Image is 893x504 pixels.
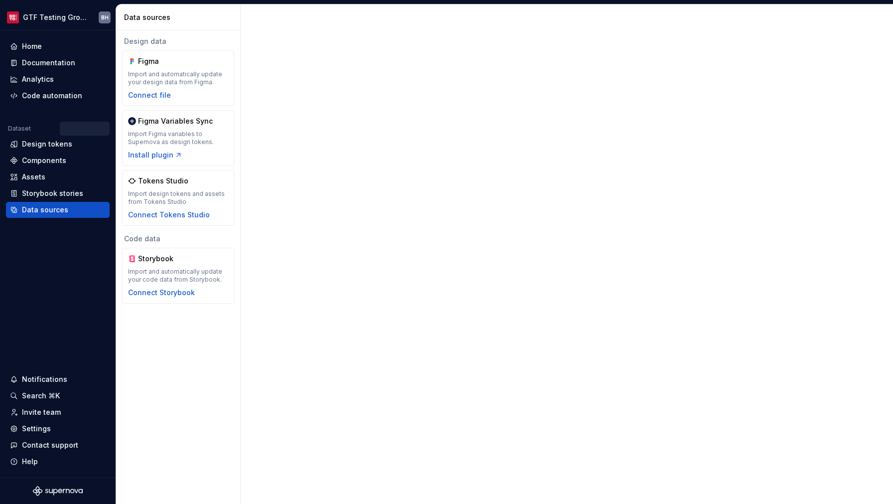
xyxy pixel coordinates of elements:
div: GTF Testing Grounds [23,12,87,22]
button: Contact support [6,437,110,453]
div: BH [101,13,109,21]
div: Figma [138,56,186,66]
button: Search ⌘K [6,388,110,404]
div: Import design tokens and assets from Tokens Studio [128,190,228,206]
button: Connect Storybook [128,288,195,298]
div: Code data [122,234,234,244]
a: Home [6,38,110,54]
div: Settings [22,424,51,434]
a: Components [6,153,110,168]
button: Notifications [6,371,110,387]
svg: Supernova Logo [33,486,83,496]
div: Documentation [22,58,75,68]
button: Connect file [128,90,171,100]
div: Design tokens [22,139,72,149]
a: Settings [6,421,110,437]
div: Storybook stories [22,188,83,198]
div: Analytics [22,74,54,84]
div: Import Figma variables to Supernova as design tokens. [128,130,228,146]
div: Code automation [22,91,82,101]
a: Tokens StudioImport design tokens and assets from Tokens StudioConnect Tokens Studio [122,170,234,226]
div: Data sources [22,205,68,215]
div: Components [22,156,66,166]
a: FigmaImport and automatically update your design data from Figma.Connect file [122,50,234,106]
div: Contact support [22,440,78,450]
div: Notifications [22,374,67,384]
div: Help [22,457,38,467]
div: Storybook [138,254,186,264]
div: Assets [22,172,45,182]
div: Tokens Studio [138,176,188,186]
a: Design tokens [6,136,110,152]
a: StorybookImport and automatically update your code data from Storybook.Connect Storybook [122,248,234,304]
a: Data sources [6,202,110,218]
div: Invite team [22,407,61,417]
a: Assets [6,169,110,185]
div: Home [22,41,42,51]
a: Figma Variables SyncImport Figma variables to Supernova as design tokens.Install plugin [122,110,234,166]
div: Design data [122,36,234,46]
div: Dataset [8,125,31,133]
div: Search ⌘K [22,391,60,401]
div: Import and automatically update your code data from Storybook. [128,268,228,284]
div: Import and automatically update your design data from Figma. [128,70,228,86]
button: Connect Tokens Studio [128,210,210,220]
a: Storybook stories [6,185,110,201]
a: Documentation [6,55,110,71]
button: Install plugin [128,150,182,160]
img: f4f33d50-0937-4074-a32a-c7cda971eed1.png [7,11,19,23]
a: Analytics [6,71,110,87]
button: Help [6,454,110,470]
a: Invite team [6,404,110,420]
button: GTF Testing GroundsBH [2,6,114,28]
div: Data sources [124,12,236,22]
a: Code automation [6,88,110,104]
div: Figma Variables Sync [138,116,213,126]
